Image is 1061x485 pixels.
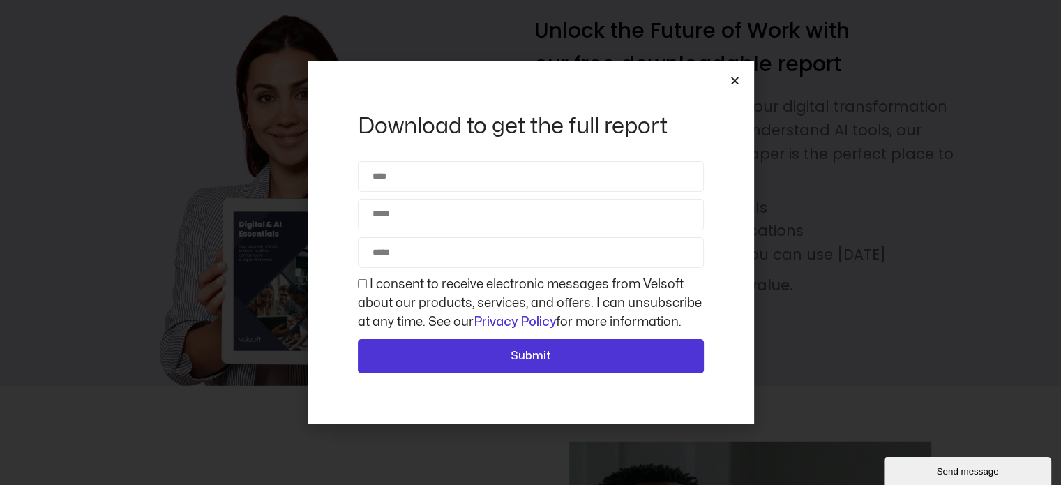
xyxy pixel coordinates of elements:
label: I consent to receive electronic messages from Velsoft about our products, services, and offers. I... [358,278,702,328]
a: Close [730,75,740,86]
button: Submit [358,339,704,374]
a: Privacy Policy [474,316,556,328]
span: Submit [511,348,551,366]
iframe: chat widget [884,454,1054,485]
h2: Download to get the full report [358,112,704,141]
